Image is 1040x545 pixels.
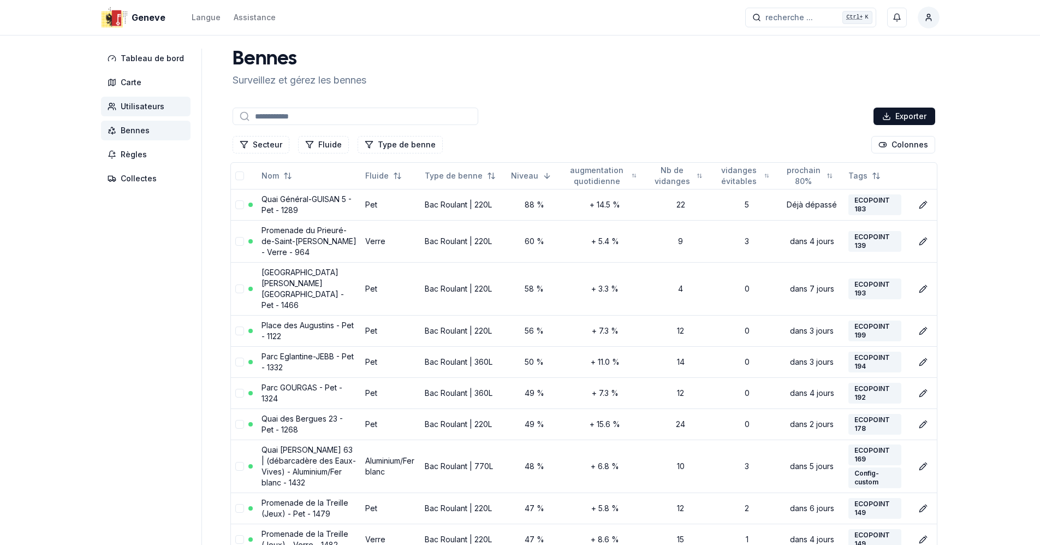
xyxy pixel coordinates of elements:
a: Tableau de bord [101,49,195,68]
a: Geneve [101,11,170,24]
a: Collectes [101,169,195,188]
div: + 11.0 % [567,357,644,368]
span: Carte [121,77,141,88]
a: Quai [PERSON_NAME] 63 | (débarcadère des Eaux-Vives) - Aluminium/Fer blanc - 1432 [262,445,356,487]
div: dans 2 jours [785,419,840,430]
div: + 6.8 % [567,461,644,472]
span: Niveau [511,170,538,181]
button: select-row [235,420,244,429]
div: dans 5 jours [785,461,840,472]
span: Fluide [365,170,389,181]
div: ECOPOINT 194 [848,352,902,372]
a: Carte [101,73,195,92]
button: Not sorted. Click to sort ascending. [778,167,840,185]
button: Not sorted. Click to sort ascending. [645,167,709,185]
button: select-row [235,200,244,209]
button: Not sorted. Click to sort ascending. [842,167,887,185]
button: Not sorted. Click to sort ascending. [359,167,408,185]
div: + 7.3 % [567,325,644,336]
a: Quai Général-GUISAN 5 - Pet - 1289 [262,194,352,215]
div: 22 [652,199,709,210]
div: 5 [718,199,776,210]
button: select-row [235,462,244,471]
div: dans 4 jours [785,236,840,247]
td: Pet [361,315,420,346]
div: 0 [718,325,776,336]
a: Promenade de la Treille (Jeux) - Pet - 1479 [262,498,348,518]
button: recherche ...Ctrl+K [745,8,876,27]
a: Bennes [101,121,195,140]
div: 48 % [511,461,558,472]
div: + 7.3 % [567,388,644,399]
div: ECOPOINT 193 [848,279,902,299]
div: ECOPOINT 149 [848,498,902,519]
div: + 8.6 % [567,534,644,545]
button: Exporter [873,108,935,125]
div: ECOPOINT 139 [848,231,902,252]
button: Not sorted. Click to sort ascending. [560,167,644,185]
a: Parc Eglantine-JEBB - Pet - 1332 [262,352,354,372]
td: Bac Roulant | 220L [420,220,507,262]
td: Pet [361,262,420,315]
td: Pet [361,189,420,220]
button: Not sorted. Click to sort ascending. [418,167,502,185]
span: Bennes [121,125,150,136]
a: Place des Augustins - Pet - 1122 [262,321,354,341]
div: 49 % [511,419,558,430]
div: + 14.5 % [567,199,644,210]
div: Langue [192,12,221,23]
div: dans 3 jours [785,357,840,368]
div: Déjà dépassé [785,199,840,210]
div: ECOPOINT 199 [848,321,902,341]
div: 24 [652,419,709,430]
a: Promenade du Prieuré-de-Saint-[PERSON_NAME] - Verre - 964 [262,226,356,257]
td: Pet [361,377,420,408]
span: vidanges évitables [718,165,760,187]
button: Filtrer les lignes [358,136,443,153]
div: Config-custom [848,467,902,488]
a: Assistance [234,11,276,24]
td: Bac Roulant | 360L [420,346,507,377]
button: select-row [235,504,244,513]
button: select-row [235,535,244,544]
div: 15 [652,534,709,545]
span: recherche ... [765,12,813,23]
div: + 5.8 % [567,503,644,514]
button: select-row [235,358,244,366]
div: 88 % [511,199,558,210]
div: ECOPOINT 183 [848,194,902,215]
td: Aluminium/Fer blanc [361,440,420,493]
button: Sorted descending. Click to sort ascending. [504,167,558,185]
p: Surveillez et gérez les bennes [233,73,366,88]
div: 47 % [511,534,558,545]
span: Nom [262,170,279,181]
div: dans 7 jours [785,283,840,294]
div: 0 [718,357,776,368]
span: augmentation quotidienne [567,165,627,187]
span: Collectes [121,173,157,184]
td: Pet [361,493,420,524]
div: 0 [718,419,776,430]
button: Cocher les colonnes [871,136,935,153]
button: select-row [235,327,244,335]
span: Tableau de bord [121,53,184,64]
div: 3 [718,236,776,247]
td: Bac Roulant | 770L [420,440,507,493]
span: Nb de vidanges [652,165,692,187]
div: 50 % [511,357,558,368]
div: 12 [652,325,709,336]
div: 3 [718,461,776,472]
button: Not sorted. Click to sort ascending. [711,167,776,185]
div: ECOPOINT 178 [848,414,902,435]
span: Geneve [132,11,165,24]
div: ECOPOINT 192 [848,383,902,404]
div: + 15.6 % [567,419,644,430]
a: Règles [101,145,195,164]
button: Filtrer les lignes [298,136,349,153]
span: Type de benne [425,170,483,181]
div: 12 [652,503,709,514]
span: prochain 80% [785,165,822,187]
td: Pet [361,408,420,440]
div: 0 [718,283,776,294]
h1: Bennes [233,49,366,70]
